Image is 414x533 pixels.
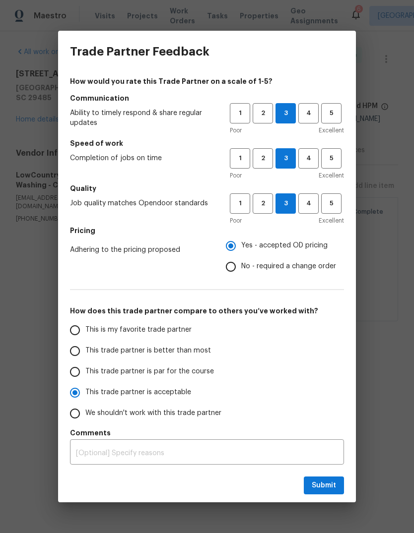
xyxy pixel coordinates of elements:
[322,198,341,209] span: 5
[85,387,191,398] span: This trade partner is acceptable
[85,325,192,335] span: This is my favorite trade partner
[304,476,344,495] button: Submit
[85,408,221,418] span: We shouldn't work with this trade partner
[276,103,296,123] button: 3
[254,198,272,209] span: 2
[70,320,344,424] div: How does this trade partner compare to others you’ve worked with?
[322,108,341,119] span: 5
[230,171,242,180] span: Poor
[230,103,250,123] button: 1
[70,428,344,438] h5: Comments
[70,76,344,86] h4: How would you rate this Trade Partner on a scale of 1-5?
[231,153,249,164] span: 1
[253,193,273,214] button: 2
[298,193,319,214] button: 4
[321,193,342,214] button: 5
[230,148,250,169] button: 1
[322,153,341,164] span: 5
[299,108,318,119] span: 4
[319,125,344,135] span: Excellent
[70,183,344,193] h5: Quality
[70,138,344,148] h5: Speed of work
[230,125,242,135] span: Poor
[85,346,211,356] span: This trade partner is better than most
[70,198,214,208] span: Job quality matches Opendoor standards
[276,193,296,214] button: 3
[276,198,295,209] span: 3
[231,198,249,209] span: 1
[299,198,318,209] span: 4
[70,306,344,316] h5: How does this trade partner compare to others you’ve worked with?
[298,148,319,169] button: 4
[312,479,336,492] span: Submit
[253,148,273,169] button: 2
[321,148,342,169] button: 5
[226,236,344,277] div: Pricing
[253,103,273,123] button: 2
[70,93,344,103] h5: Communication
[70,226,344,236] h5: Pricing
[241,261,336,272] span: No - required a change order
[231,108,249,119] span: 1
[321,103,342,123] button: 5
[70,45,209,59] h3: Trade Partner Feedback
[230,216,242,226] span: Poor
[319,171,344,180] span: Excellent
[276,153,295,164] span: 3
[70,108,214,128] span: Ability to timely respond & share regular updates
[298,103,319,123] button: 4
[254,153,272,164] span: 2
[319,216,344,226] span: Excellent
[70,153,214,163] span: Completion of jobs on time
[299,153,318,164] span: 4
[276,108,295,119] span: 3
[85,366,214,377] span: This trade partner is par for the course
[241,240,328,251] span: Yes - accepted OD pricing
[70,245,210,255] span: Adhering to the pricing proposed
[276,148,296,169] button: 3
[254,108,272,119] span: 2
[230,193,250,214] button: 1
